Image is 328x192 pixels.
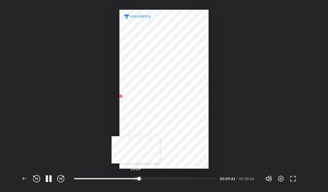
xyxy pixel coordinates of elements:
div: 00:09:43 [220,177,235,180]
div: 00:20:54 [239,177,255,180]
img: logo.2a7e12a2.svg [124,15,151,19]
div: / [236,177,238,180]
img: wMgqJGBwKWe8AAAAABJRU5ErkJggg== [117,93,125,100]
h5: 09:09 [131,167,141,171]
